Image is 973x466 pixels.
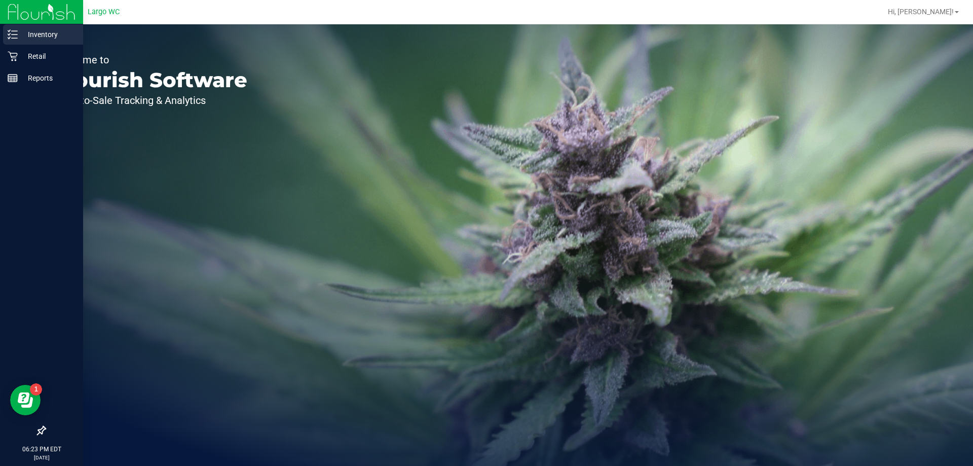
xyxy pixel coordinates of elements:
[55,70,247,90] p: Flourish Software
[5,445,79,454] p: 06:23 PM EDT
[55,55,247,65] p: Welcome to
[8,51,18,61] inline-svg: Retail
[18,50,79,62] p: Retail
[55,95,247,105] p: Seed-to-Sale Tracking & Analytics
[8,73,18,83] inline-svg: Reports
[8,29,18,40] inline-svg: Inventory
[10,385,41,415] iframe: Resource center
[888,8,954,16] span: Hi, [PERSON_NAME]!
[18,28,79,41] p: Inventory
[30,383,42,396] iframe: Resource center unread badge
[18,72,79,84] p: Reports
[5,454,79,461] p: [DATE]
[88,8,120,16] span: Largo WC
